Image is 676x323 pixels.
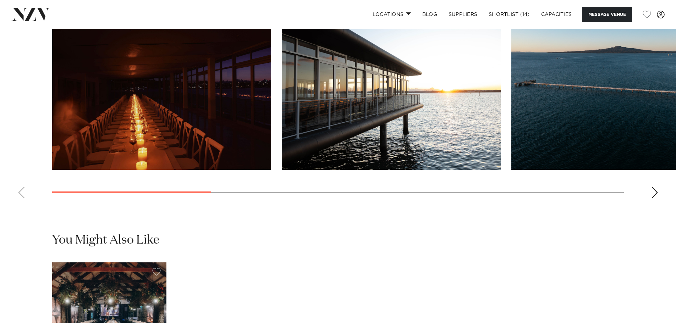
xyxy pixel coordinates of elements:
[443,7,483,22] a: SUPPLIERS
[535,7,578,22] a: Capacities
[282,9,501,170] swiper-slide: 2 / 9
[52,232,159,248] h2: You Might Also Like
[417,7,443,22] a: BLOG
[52,9,271,170] swiper-slide: 1 / 9
[483,7,535,22] a: Shortlist (14)
[582,7,632,22] button: Message Venue
[11,8,50,21] img: nzv-logo.png
[367,7,417,22] a: Locations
